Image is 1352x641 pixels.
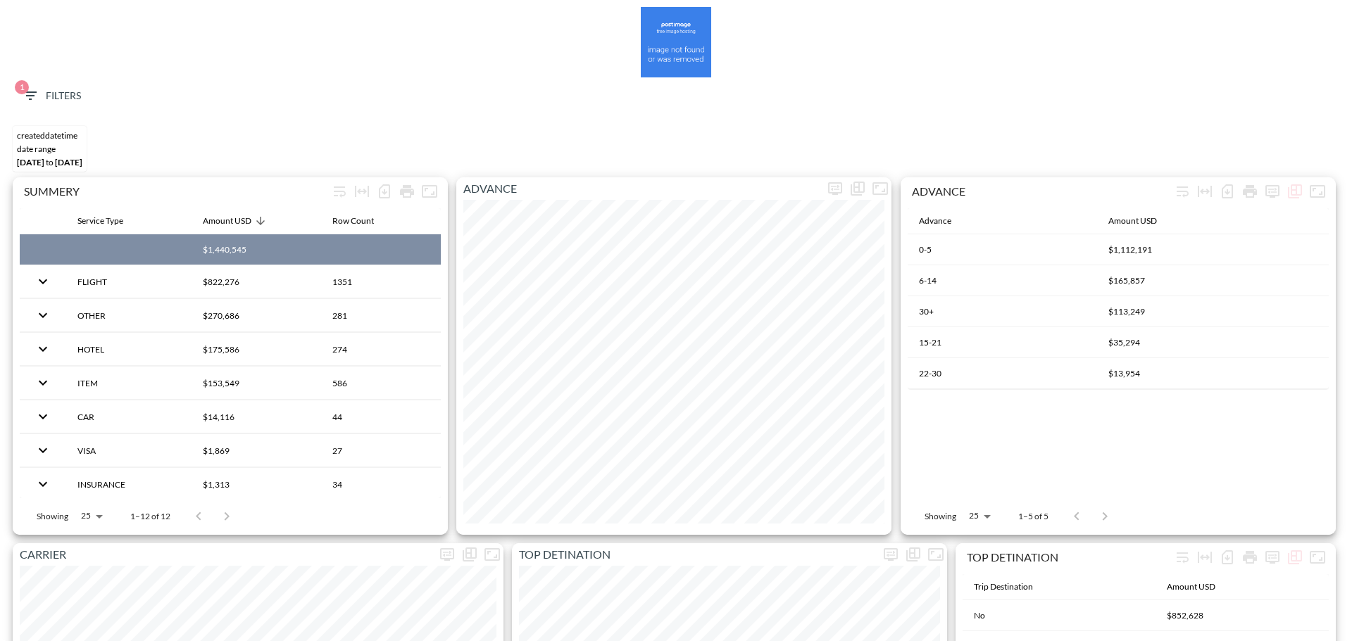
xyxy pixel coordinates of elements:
[15,80,29,94] span: 1
[321,333,441,366] th: 274
[37,510,68,522] p: Showing
[1194,180,1216,203] div: Toggle table layout between fixed and auto (default: auto)
[925,543,947,566] button: Fullscreen
[436,543,458,566] button: more
[919,212,951,229] div: Advance
[396,180,418,203] div: Print
[1194,546,1216,569] div: Toggle table layout between fixed and auto (default: auto)
[1156,600,1329,631] th: $852,628
[824,177,846,200] span: Display settings
[66,468,192,501] th: INSURANCE
[66,400,192,433] th: CAR
[66,434,192,467] th: VISA
[328,180,351,203] div: Wrap text
[1306,546,1329,569] button: Fullscreen
[31,438,55,462] button: expand row
[967,550,1171,564] div: TOP DETINATION
[31,269,55,293] button: expand row
[66,265,192,298] th: FLIGHT
[963,600,1156,631] th: No
[1097,234,1329,265] th: $1,112,191
[17,157,82,167] span: [DATE] [DATE]
[16,83,87,109] button: 1Filters
[192,299,321,332] th: $270,686
[321,367,441,400] th: 586
[1167,578,1234,595] span: Amount USD
[192,367,321,400] th: $153,549
[1216,546,1239,569] div: Number of rows selected for download: 167
[908,265,1097,296] th: 6-14
[332,212,374,229] div: Row Count
[458,543,481,566] div: Show chart as table
[1171,546,1194,569] div: Wrap text
[1108,212,1157,229] div: Amount USD
[641,7,711,77] img: amsalem-2.png
[66,333,192,366] th: HOTEL
[192,234,321,265] th: $1,440,545
[192,400,321,433] th: $14,116
[46,157,54,167] span: to
[321,265,441,298] th: 1351
[192,434,321,467] th: $1,869
[846,177,869,200] div: Show chart as table
[17,130,82,141] div: CREATEDDATETIME
[481,543,503,566] button: Fullscreen
[974,578,1051,595] span: Trip Destination
[1108,212,1175,229] span: Amount USD
[1216,180,1239,203] div: Number of rows selected for download: 5
[912,184,1171,198] div: ADVANCE
[902,543,925,566] div: Show chart as table
[22,87,81,105] span: Filters
[962,507,996,525] div: 25
[1284,546,1306,569] div: Show chart as table
[321,434,441,467] th: 27
[512,546,880,563] p: TOP DETINATION
[908,234,1097,265] th: 0-5
[974,578,1033,595] div: Trip Destination
[1261,180,1284,203] button: more
[373,180,396,203] div: Number of rows selected for download: 12
[1261,546,1284,569] button: more
[31,371,55,395] button: expand row
[66,367,192,400] th: ITEM
[192,468,321,501] th: $1,313
[203,212,251,229] div: Amount USD
[880,543,902,566] span: Display settings
[321,468,441,501] th: 34
[1306,180,1329,203] button: Fullscreen
[1239,180,1261,203] div: Print
[869,177,891,200] button: Fullscreen
[1261,546,1284,569] span: Display settings
[1097,265,1329,296] th: $165,857
[17,144,82,154] div: DATE RANGE
[31,303,55,327] button: expand row
[1097,296,1329,327] th: $113,249
[880,543,902,566] button: more
[130,510,170,522] p: 1–12 of 12
[74,507,108,525] div: 25
[321,400,441,433] th: 44
[321,299,441,332] th: 281
[1171,180,1194,203] div: Wrap text
[1261,180,1284,203] span: Display settings
[456,180,824,197] p: ADVANCE
[332,212,392,229] span: Row Count
[77,212,123,229] div: Service Type
[908,296,1097,327] th: 30+
[13,546,436,563] p: CARRIER
[77,212,142,229] span: Service Type
[1284,180,1306,203] div: Show chart as table
[919,212,970,229] span: Advance
[192,333,321,366] th: $175,586
[1097,358,1329,389] th: $13,954
[908,358,1097,389] th: 22-30
[31,472,55,496] button: expand row
[436,543,458,566] span: Display settings
[925,510,956,522] p: Showing
[24,184,328,198] div: SUMMERY
[1167,578,1215,595] div: Amount USD
[418,180,441,203] button: Fullscreen
[1239,546,1261,569] div: Print
[192,265,321,298] th: $822,276
[31,337,55,361] button: expand row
